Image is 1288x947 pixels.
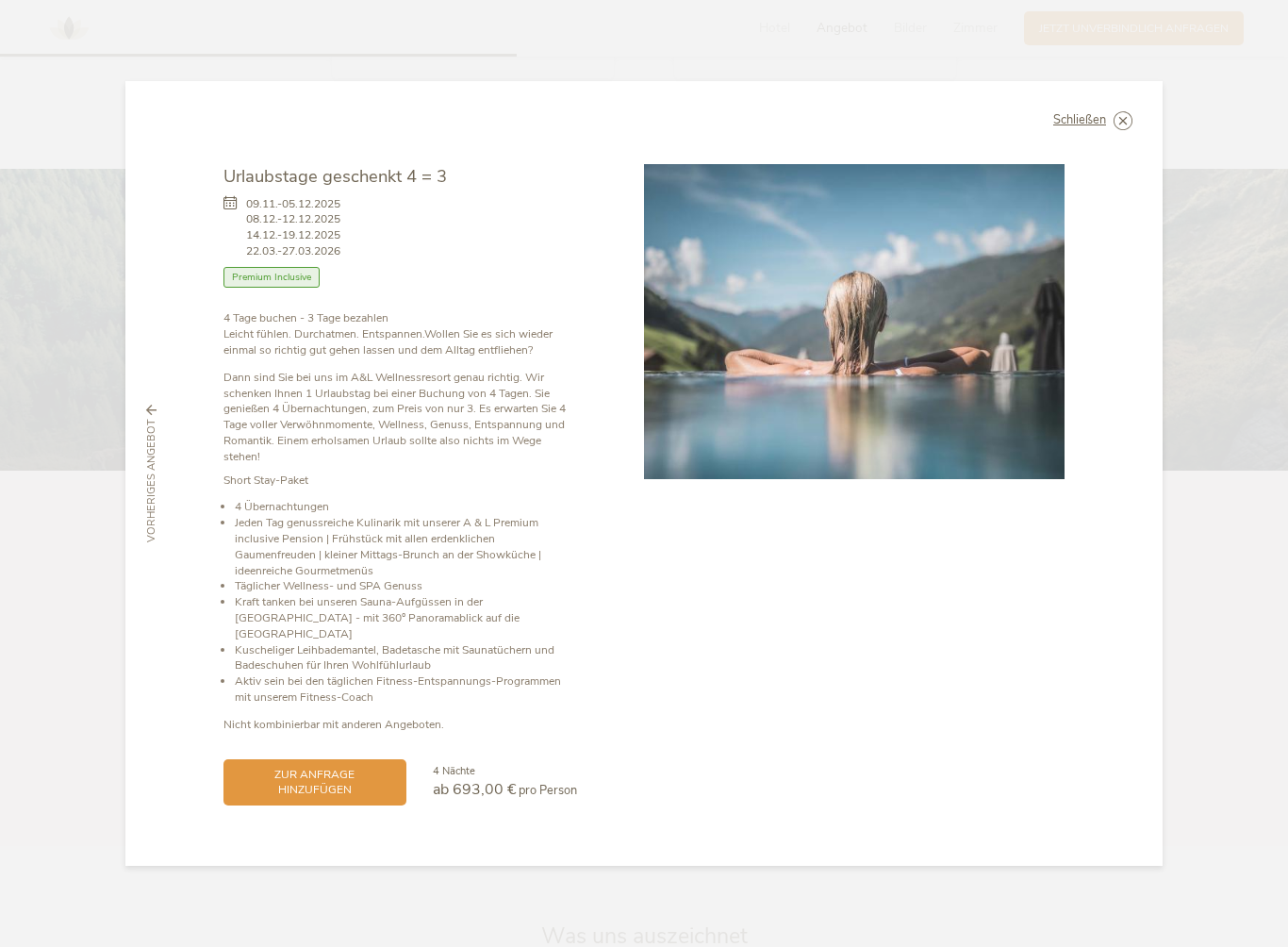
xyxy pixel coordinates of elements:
[223,164,447,188] span: Urlaubstage geschenkt 4 = 3
[223,267,320,289] span: Premium Inclusive
[144,419,159,542] span: vorheriges Angebot
[246,196,340,259] span: 09.11.-05.12.2025 08.12.-12.12.2025 14.12.-19.12.2025 22.03.-27.03.2026
[235,642,577,674] li: Kuscheliger Leihbademantel, Badetasche mit Saunatüchern und Badeschuhen für Ihren Wohlfühlurlaub
[223,717,444,732] strong: Nicht kombinierbar mit anderen Angeboten.
[433,779,517,800] span: ab 693,00 €
[235,673,577,706] li: Aktiv sein bei den täglichen Fitness-Entspannungs-Programmen mit unserem Fitness-Coach
[235,499,577,515] li: 4 Übernachtungen
[644,164,1065,479] img: Urlaubstage geschenkt 4 = 3
[235,515,577,578] li: Jeden Tag genussreiche Kulinarik mit unserer A & L Premium inclusive Pension | Frühstück mit alle...
[235,578,577,594] li: Täglicher Wellness- und SPA Genuss
[223,310,388,325] b: 4 Tage buchen - 3 Tage bezahlen
[239,767,391,799] span: zur Anfrage hinzufügen
[223,326,553,357] strong: Wollen Sie es sich wieder einmal so richtig gut gehen lassen und dem Alltag entfliehen?
[235,594,577,641] li: Kraft tanken bei unseren Sauna-Aufgüssen in der [GEOGRAPHIC_DATA] - mit 360° Panoramablick auf di...
[223,310,577,357] p: Leicht fühlen. Durchatmen. Entspannen.
[223,473,308,488] strong: Short Stay-Paket
[519,782,577,799] span: pro Person
[433,764,475,778] span: 4 Nächte
[223,370,577,465] p: Dann sind Sie bei uns im A&L Wellnessresort genau richtig. Wir schenken Ihnen 1 Urlaubstag bei ei...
